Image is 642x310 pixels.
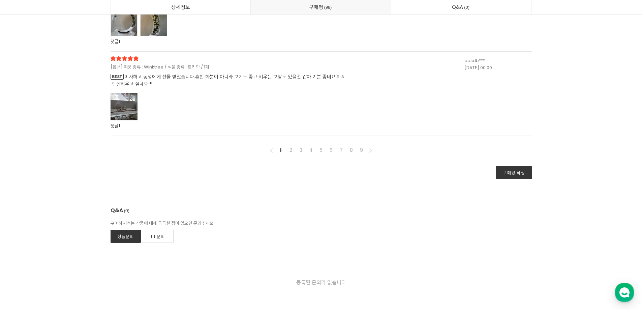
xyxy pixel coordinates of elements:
a: 9 [358,146,366,154]
div: [DATE] 00:00 [464,64,532,72]
a: 구매평 작성 [496,166,532,179]
a: 1 [277,146,285,154]
a: 4 [307,146,315,154]
div: Q&A [111,206,131,220]
strong: 댓글 [111,122,119,129]
a: 7 [337,146,345,154]
div: 등록된 문의가 없습니다 [121,278,522,286]
span: 대화 [62,224,70,230]
a: 대화 [44,214,87,231]
a: 홈 [2,214,44,231]
a: 설정 [87,214,129,231]
span: BEST [111,74,124,80]
span: 98 [323,4,333,11]
a: 8 [347,146,356,154]
div: 구매하시려는 상품에 대해 궁금한 점이 있으면 문의주세요. [111,220,532,227]
a: 3 [297,146,305,154]
a: 5 [317,146,325,154]
span: 이사하고 동생에게 선물 받았습니다.흔한 화분이 아니라 보기도 좋고 키우는 보람도 있을것 같아 기분 좋네요ㅎㅎ 꼭 잘키우고 싶네요!!! [111,73,346,87]
span: 0 [123,207,131,214]
strong: 댓글 [111,38,119,45]
span: 0 [463,4,470,11]
a: 상품문의 [111,230,141,243]
a: 1:1 문의 [142,230,174,243]
span: 설정 [104,224,112,229]
span: 1 [119,122,120,129]
span: 홈 [21,224,25,229]
a: 2 [287,146,295,154]
span: [옵션] 제품 종류 : Winktree / 식물 종류 : 트리안 / 1개 [111,64,330,71]
span: 1 [119,38,120,45]
a: 6 [327,146,335,154]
